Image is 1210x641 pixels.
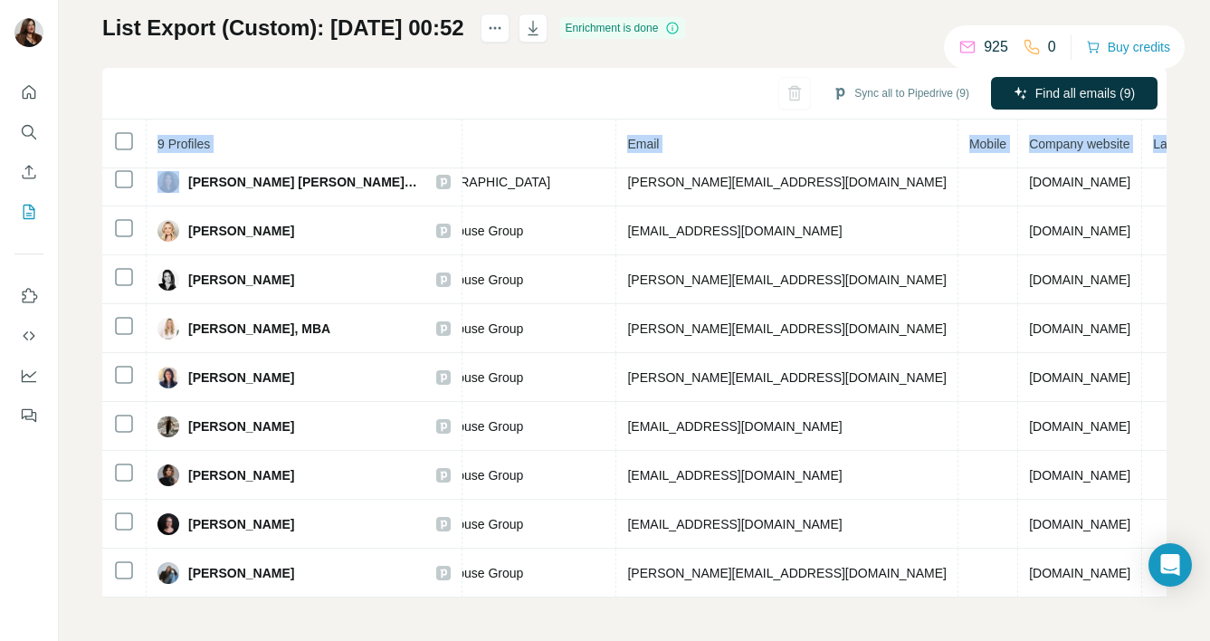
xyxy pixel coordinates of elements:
[1148,543,1192,587] div: Open Intercom Messenger
[627,566,946,580] span: [PERSON_NAME][EMAIL_ADDRESS][DOMAIN_NAME]
[157,416,179,437] img: Avatar
[1029,517,1130,531] span: [DOMAIN_NAME]
[627,224,842,238] span: [EMAIL_ADDRESS][DOMAIN_NAME]
[14,399,43,432] button: Feedback
[481,14,510,43] button: actions
[627,419,842,434] span: [EMAIL_ADDRESS][DOMAIN_NAME]
[820,80,982,107] button: Sync all to Pipedrive (9)
[408,271,523,289] span: Beach House Group
[1035,84,1135,102] span: Find all emails (9)
[408,173,550,191] span: [DEMOGRAPHIC_DATA]
[627,517,842,531] span: [EMAIL_ADDRESS][DOMAIN_NAME]
[14,359,43,392] button: Dashboard
[188,271,294,289] span: [PERSON_NAME]
[1086,34,1170,60] button: Buy credits
[408,417,523,435] span: Beach House Group
[991,77,1158,110] button: Find all emails (9)
[1029,468,1130,483] span: [DOMAIN_NAME]
[408,320,523,338] span: Beach House Group
[188,173,418,191] span: [PERSON_NAME] [PERSON_NAME], MBA
[14,76,43,109] button: Quick start
[1029,273,1130,287] span: [DOMAIN_NAME]
[157,220,179,242] img: Avatar
[14,320,43,352] button: Use Surfe API
[157,367,179,388] img: Avatar
[627,137,659,151] span: Email
[627,175,946,189] span: [PERSON_NAME][EMAIL_ADDRESS][DOMAIN_NAME]
[157,137,210,151] span: 9 Profiles
[14,18,43,47] img: Avatar
[627,370,946,385] span: [PERSON_NAME][EMAIL_ADDRESS][DOMAIN_NAME]
[1029,224,1130,238] span: [DOMAIN_NAME]
[14,156,43,188] button: Enrich CSV
[188,564,294,582] span: [PERSON_NAME]
[1029,175,1130,189] span: [DOMAIN_NAME]
[560,17,686,39] div: Enrichment is done
[627,321,946,336] span: [PERSON_NAME][EMAIL_ADDRESS][DOMAIN_NAME]
[14,196,43,228] button: My lists
[969,137,1006,151] span: Mobile
[157,464,179,486] img: Avatar
[188,417,294,435] span: [PERSON_NAME]
[14,280,43,312] button: Use Surfe on LinkedIn
[627,273,946,287] span: [PERSON_NAME][EMAIL_ADDRESS][DOMAIN_NAME]
[188,320,330,338] span: [PERSON_NAME], MBA
[1029,370,1130,385] span: [DOMAIN_NAME]
[102,14,464,43] h1: List Export (Custom): [DATE] 00:52
[157,562,179,584] img: Avatar
[408,515,523,533] span: Beach House Group
[188,368,294,387] span: [PERSON_NAME]
[1153,137,1201,151] span: Landline
[157,269,179,291] img: Avatar
[408,368,523,387] span: Beach House Group
[1029,137,1129,151] span: Company website
[188,515,294,533] span: [PERSON_NAME]
[408,466,523,484] span: Beach House Group
[188,466,294,484] span: [PERSON_NAME]
[1029,321,1130,336] span: [DOMAIN_NAME]
[408,222,523,240] span: Beach House Group
[1029,419,1130,434] span: [DOMAIN_NAME]
[1029,566,1130,580] span: [DOMAIN_NAME]
[627,468,842,483] span: [EMAIL_ADDRESS][DOMAIN_NAME]
[157,318,179,340] img: Avatar
[984,36,1008,58] p: 925
[157,171,179,193] img: Avatar
[408,564,523,582] span: Beach House Group
[1048,36,1056,58] p: 0
[14,116,43,148] button: Search
[157,513,179,535] img: Avatar
[188,222,294,240] span: [PERSON_NAME]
